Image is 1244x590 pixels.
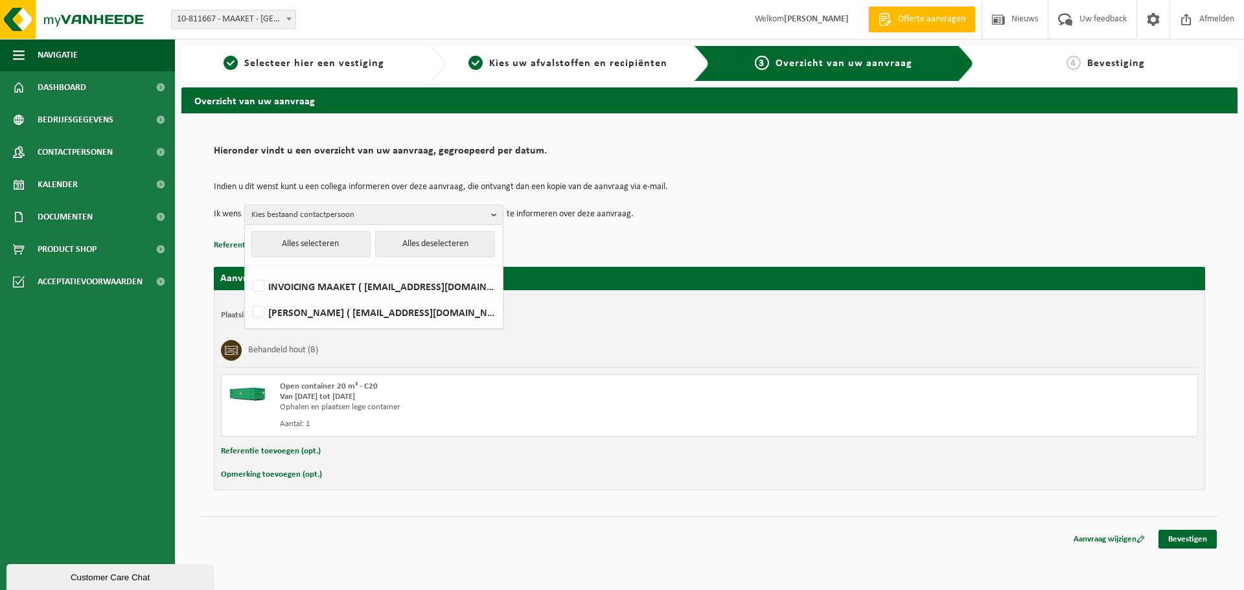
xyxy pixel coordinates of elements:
span: Kalender [38,168,78,201]
span: 1 [224,56,238,70]
strong: [PERSON_NAME] [784,14,849,24]
div: Aantal: 1 [280,419,761,429]
h2: Hieronder vindt u een overzicht van uw aanvraag, gegroepeerd per datum. [214,146,1205,163]
strong: Aanvraag voor [DATE] [220,273,317,284]
span: Bevestiging [1087,58,1145,69]
img: HK-XC-20-GN-00.png [228,381,267,401]
button: Referentie toevoegen (opt.) [214,237,314,254]
button: Kies bestaand contactpersoon [244,205,503,224]
iframe: chat widget [6,562,216,590]
span: 10-811667 - MAAKET - GENT [171,10,296,29]
span: 10-811667 - MAAKET - GENT [172,10,295,28]
button: Referentie toevoegen (opt.) [221,443,321,460]
span: 3 [755,56,769,70]
button: Alles deselecteren [375,231,495,257]
strong: Plaatsingsadres: [221,311,277,319]
h2: Overzicht van uw aanvraag [181,87,1238,113]
span: Dashboard [38,71,86,104]
span: Overzicht van uw aanvraag [776,58,912,69]
a: 2Kies uw afvalstoffen en recipiënten [452,56,684,71]
span: Bedrijfsgegevens [38,104,113,136]
span: Contactpersonen [38,136,113,168]
span: Documenten [38,201,93,233]
a: Offerte aanvragen [868,6,975,32]
button: Opmerking toevoegen (opt.) [221,466,322,483]
a: Bevestigen [1158,530,1217,549]
label: [PERSON_NAME] ( [EMAIL_ADDRESS][DOMAIN_NAME] ) [250,302,496,322]
span: 2 [468,56,483,70]
span: Product Shop [38,233,97,266]
span: Offerte aanvragen [895,13,969,26]
span: Navigatie [38,39,78,71]
a: 1Selecteer hier een vestiging [188,56,420,71]
span: Selecteer hier een vestiging [244,58,384,69]
a: Aanvraag wijzigen [1064,530,1155,549]
p: te informeren over deze aanvraag. [507,205,634,224]
span: 4 [1066,56,1081,70]
button: Alles selecteren [251,231,371,257]
h3: Behandeld hout (B) [248,340,318,361]
span: Acceptatievoorwaarden [38,266,143,298]
label: INVOICING MAAKET ( [EMAIL_ADDRESS][DOMAIN_NAME] ) [250,277,496,296]
p: Ik wens [214,205,241,224]
span: Kies uw afvalstoffen en recipiënten [489,58,667,69]
p: Indien u dit wenst kunt u een collega informeren over deze aanvraag, die ontvangt dan een kopie v... [214,183,1205,192]
strong: Van [DATE] tot [DATE] [280,392,355,401]
span: Kies bestaand contactpersoon [251,205,486,225]
span: Open container 20 m³ - C20 [280,382,378,391]
div: Ophalen en plaatsen lege container [280,402,761,413]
